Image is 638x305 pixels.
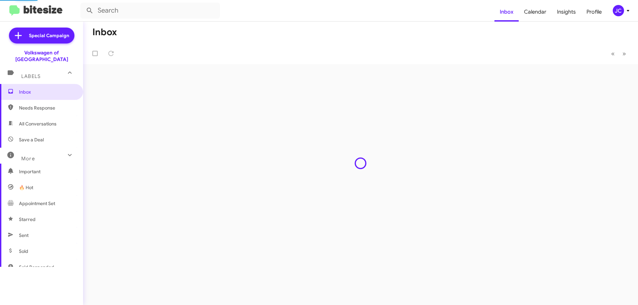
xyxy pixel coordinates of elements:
span: Save a Deal [19,136,44,143]
a: Profile [581,2,607,22]
nav: Page navigation example [607,47,630,60]
span: Inbox [19,89,75,95]
span: Sold [19,248,28,255]
span: More [21,156,35,162]
button: JC [607,5,631,16]
span: Important [19,168,75,175]
span: Sent [19,232,29,239]
input: Search [80,3,220,19]
a: Insights [552,2,581,22]
button: Next [618,47,630,60]
span: Needs Response [19,105,75,111]
div: JC [613,5,624,16]
span: 🔥 Hot [19,184,33,191]
span: » [622,49,626,58]
button: Previous [607,47,619,60]
span: Labels [21,73,41,79]
h1: Inbox [92,27,117,38]
a: Calendar [519,2,552,22]
a: Special Campaign [9,28,74,43]
span: All Conversations [19,120,56,127]
span: Appointment Set [19,200,55,207]
span: « [611,49,615,58]
span: Special Campaign [29,32,69,39]
a: Inbox [494,2,519,22]
span: Sold Responded [19,264,54,270]
span: Starred [19,216,36,223]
